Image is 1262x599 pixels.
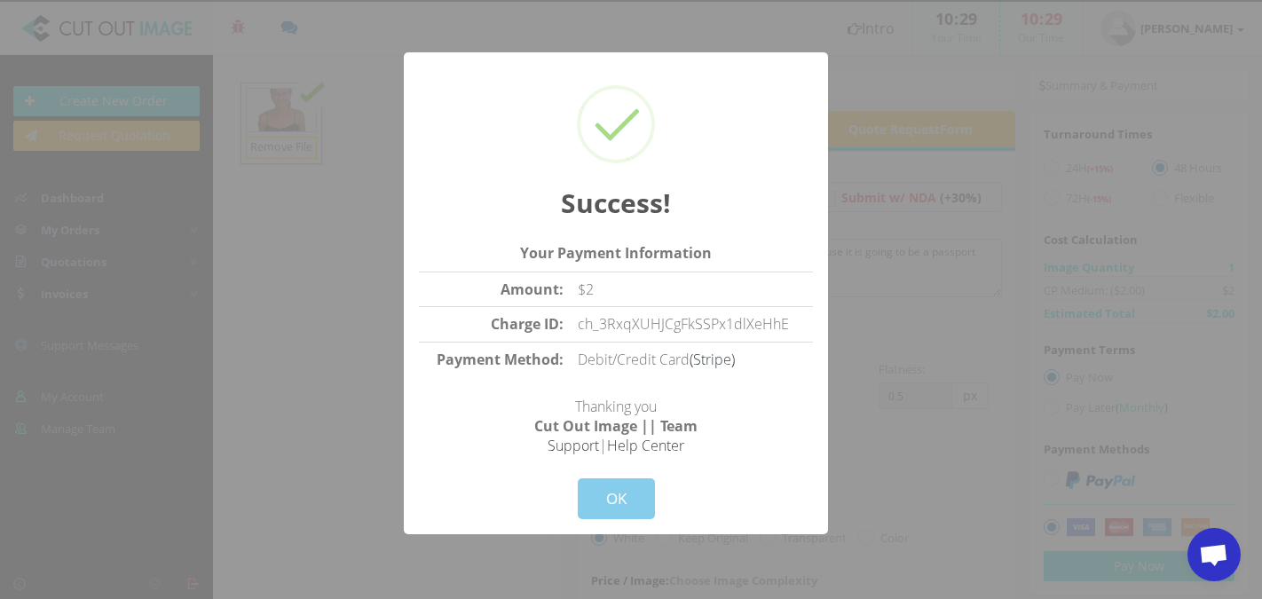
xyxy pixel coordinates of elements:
strong: Charge ID: [491,314,564,334]
a: Open chat [1187,528,1241,581]
td: Debit/Credit Card [571,343,813,377]
h2: Success! [419,185,813,221]
a: Support [548,436,599,455]
strong: Cut Out Image || Team [534,416,698,436]
td: $2 [571,272,813,307]
strong: Amount: [501,280,564,299]
strong: Payment Method: [437,350,564,369]
p: Thanking you | [419,377,813,455]
button: OK [578,478,655,519]
strong: Your Payment Information [520,243,712,263]
a: Help Center [607,436,684,455]
td: ch_3RxqXUHJCgFkSSPx1dlXeHhE [571,307,813,343]
a: (Stripe) [690,350,735,369]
